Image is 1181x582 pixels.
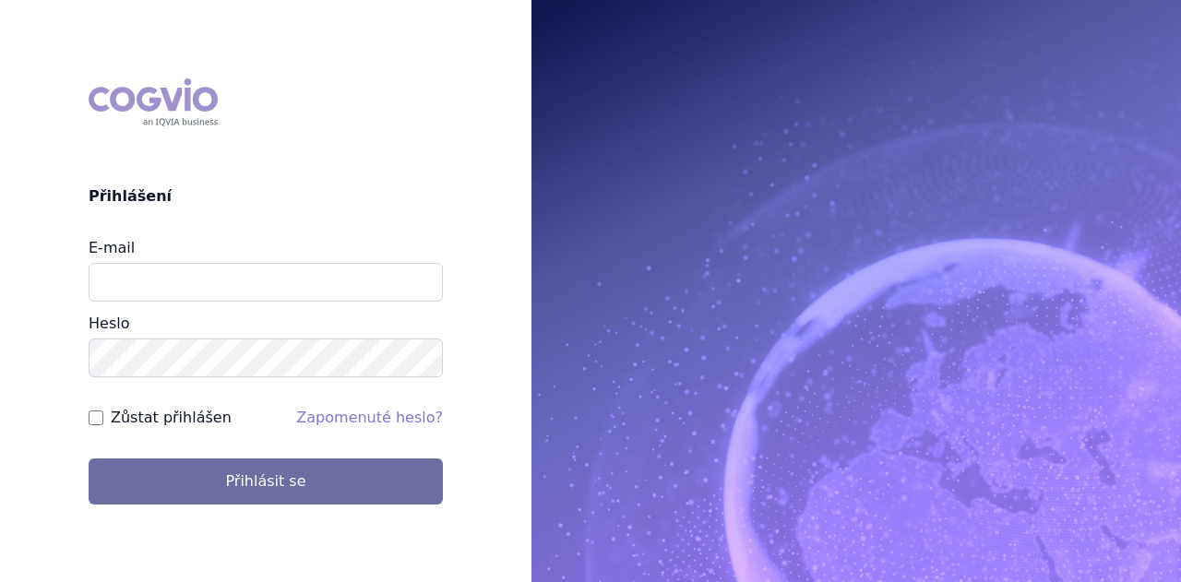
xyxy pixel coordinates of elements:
[296,409,443,426] a: Zapomenuté heslo?
[89,78,218,126] div: COGVIO
[111,407,232,429] label: Zůstat přihlášen
[89,458,443,505] button: Přihlásit se
[89,185,443,208] h2: Přihlášení
[89,239,135,256] label: E-mail
[89,315,129,332] label: Heslo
